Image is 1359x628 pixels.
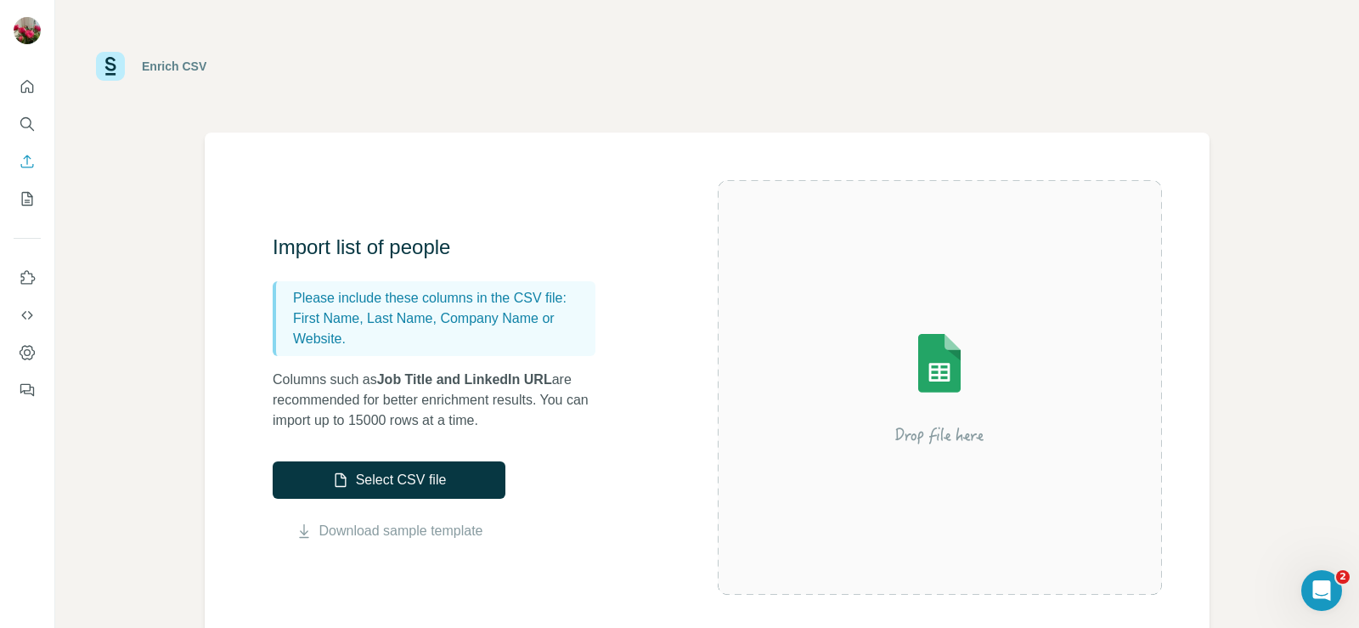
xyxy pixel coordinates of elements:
[14,263,41,293] button: Use Surfe on LinkedIn
[14,71,41,102] button: Quick start
[14,300,41,331] button: Use Surfe API
[319,521,483,541] a: Download sample template
[14,184,41,214] button: My lists
[14,17,41,44] img: Avatar
[14,109,41,139] button: Search
[293,308,589,349] p: First Name, Last Name, Company Name or Website.
[787,286,1092,489] img: Surfe Illustration - Drop file here or select below
[273,461,505,499] button: Select CSV file
[273,370,612,431] p: Columns such as are recommended for better enrichment results. You can import up to 15000 rows at...
[142,58,206,75] div: Enrich CSV
[273,234,612,261] h3: Import list of people
[1336,570,1350,584] span: 2
[96,52,125,81] img: Surfe Logo
[293,288,589,308] p: Please include these columns in the CSV file:
[14,375,41,405] button: Feedback
[14,146,41,177] button: Enrich CSV
[1301,570,1342,611] iframe: Intercom live chat
[377,372,552,387] span: Job Title and LinkedIn URL
[273,521,505,541] button: Download sample template
[14,337,41,368] button: Dashboard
